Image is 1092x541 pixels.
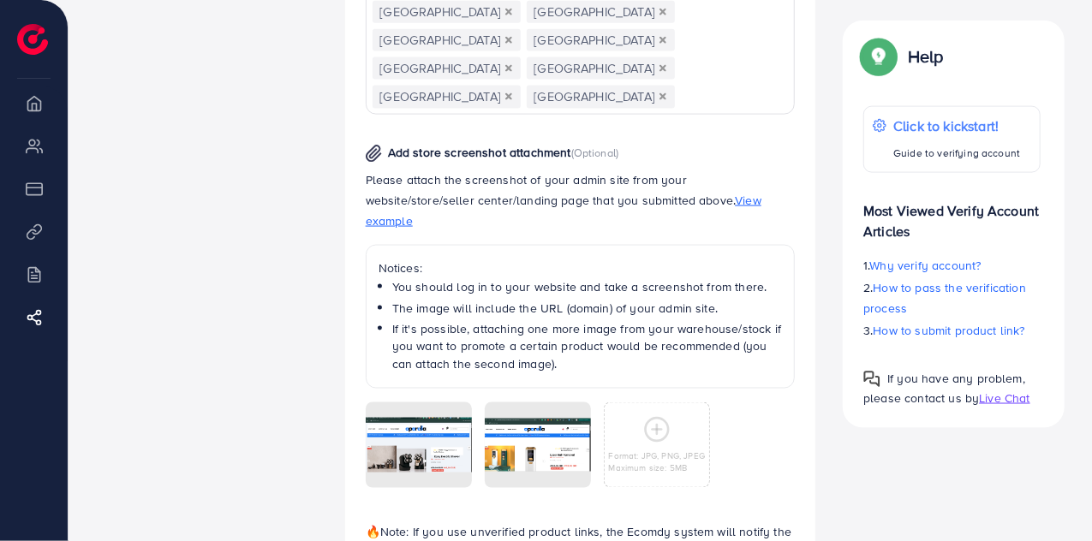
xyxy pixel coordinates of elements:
[979,389,1029,407] span: Live Chat
[373,29,521,51] span: [GEOGRAPHIC_DATA]
[366,145,382,163] img: img
[504,36,513,45] button: Deselect United Kingdom
[366,418,472,472] img: img uploaded
[373,1,521,23] span: [GEOGRAPHIC_DATA]
[527,86,675,110] span: [GEOGRAPHIC_DATA]
[863,370,1025,407] span: If you have any problem, please contact us by
[504,8,513,16] button: Deselect Finland
[659,64,667,73] button: Deselect France
[373,57,521,80] span: [GEOGRAPHIC_DATA]
[863,371,880,388] img: Popup guide
[863,187,1041,241] p: Most Viewed Verify Account Articles
[863,277,1041,318] p: 2.
[893,143,1020,163] p: Guide to verifying account
[392,320,783,372] li: If it's possible, attaching one more image from your warehouse/stock if you want to promote a cer...
[527,57,675,80] span: [GEOGRAPHIC_DATA]
[527,1,675,23] span: [GEOGRAPHIC_DATA]
[863,41,894,72] img: Popup guide
[893,116,1020,136] p: Click to kickstart!
[863,279,1026,317] span: How to pass the verification process
[17,24,48,55] img: logo
[609,450,706,462] p: Format: JPG, PNG, JPEG
[366,169,796,231] p: Please attach the screenshot of your admin site from your website/store/seller center/landing pag...
[373,86,521,110] span: [GEOGRAPHIC_DATA]
[863,320,1041,341] p: 3.
[1019,464,1079,528] iframe: Chat
[504,92,513,101] button: Deselect Denmark
[392,300,783,317] li: The image will include the URL (domain) of your admin site.
[874,322,1025,339] span: How to submit product link?
[659,8,667,16] button: Deselect United States
[863,255,1041,276] p: 1.
[571,145,619,160] span: (Optional)
[527,29,675,51] span: [GEOGRAPHIC_DATA]
[504,64,513,73] button: Deselect Germany
[392,278,783,295] li: You should log in to your website and take a screenshot from there.
[366,192,761,229] span: View example
[388,144,571,161] span: Add store screenshot attachment
[485,419,591,472] img: img uploaded
[609,462,706,474] p: Maximum size: 5MB
[870,257,982,274] span: Why verify account?
[379,258,783,278] p: Notices:
[677,85,773,111] input: Search for option
[659,92,667,101] button: Deselect Belgium
[908,46,944,67] p: Help
[366,524,380,541] span: 🔥
[659,36,667,45] button: Deselect Austria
